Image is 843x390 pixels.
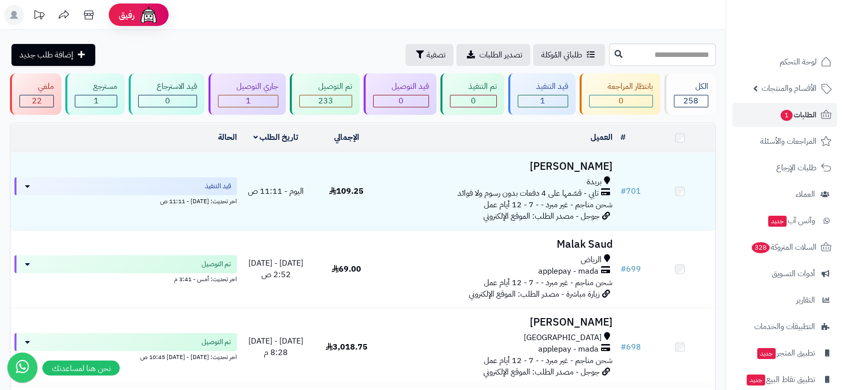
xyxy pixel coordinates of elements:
a: الإجمالي [334,131,359,143]
a: تم التوصيل 233 [288,73,361,115]
span: 0 [471,95,476,107]
span: جوجل - مصدر الطلب: الموقع الإلكتروني [483,210,600,222]
a: تطبيق المتجرجديد [732,341,837,365]
span: تم التوصيل [202,259,231,269]
span: العملاء [796,187,815,201]
div: 0 [450,95,496,107]
div: قيد التوصيل [373,81,429,92]
span: 1 [94,95,99,107]
span: تابي - قسّمها على 4 دفعات بدون رسوم ولا فوائد [457,188,599,199]
h3: Malak Saud [386,239,613,250]
span: 1 [540,95,545,107]
span: الطلبات [780,108,817,122]
a: #699 [621,263,641,275]
span: # [621,341,626,353]
span: 1 [781,110,793,121]
span: [DATE] - [DATE] 2:52 ص [248,257,303,281]
span: 328 [752,242,770,253]
div: 233 [300,95,351,107]
a: قيد التنفيذ 1 [506,73,578,115]
span: الأقسام والمنتجات [762,81,817,95]
span: لوحة التحكم [780,55,817,69]
div: 1 [218,95,278,107]
span: 0 [619,95,624,107]
span: [GEOGRAPHIC_DATA] [524,332,602,344]
div: قيد التنفيذ [518,81,568,92]
a: وآتس آبجديد [732,209,837,233]
a: تم التنفيذ 0 [438,73,506,115]
a: جاري التوصيل 1 [207,73,288,115]
a: # [621,131,626,143]
div: اخر تحديث: [DATE] - 11:11 ص [14,195,237,206]
h3: [PERSON_NAME] [386,317,613,328]
span: شحن مناجم - غير مبرد - - 7 - 12 أيام عمل [484,355,613,367]
a: الطلبات1 [732,103,837,127]
a: الحالة [218,131,237,143]
div: مسترجع [75,81,117,92]
div: الكل [674,81,708,92]
div: اخر تحديث: أمس - 3:41 م [14,273,237,284]
a: تاريخ الطلب [253,131,299,143]
span: شحن مناجم - غير مبرد - - 7 - 12 أيام عمل [484,277,613,289]
a: إضافة طلب جديد [11,44,95,66]
span: شحن مناجم - غير مبرد - - 7 - 12 أيام عمل [484,199,613,211]
a: العميل [591,131,613,143]
a: تصدير الطلبات [456,44,530,66]
a: السلات المتروكة328 [732,235,837,259]
div: قيد الاسترجاع [138,81,197,92]
span: أدوات التسويق [772,267,815,281]
a: طلباتي المُوكلة [533,44,605,66]
a: تحديثات المنصة [26,5,51,27]
a: الكل258 [662,73,718,115]
span: المراجعات والأسئلة [760,134,817,148]
span: تصدير الطلبات [479,49,522,61]
a: العملاء [732,182,837,206]
a: طلبات الإرجاع [732,156,837,180]
span: تطبيق نقاط البيع [746,373,815,387]
span: تطبيق المتجر [756,346,815,360]
div: 0 [139,95,197,107]
span: تم التوصيل [202,337,231,347]
a: #701 [621,185,641,197]
div: تم التوصيل [299,81,352,92]
a: أدوات التسويق [732,262,837,286]
span: # [621,185,626,197]
span: 0 [399,95,404,107]
span: applepay - mada [538,266,599,277]
span: السلات المتروكة [751,240,817,254]
button: تصفية [406,44,453,66]
span: اليوم - 11:11 ص [248,185,304,197]
span: طلباتي المُوكلة [541,49,582,61]
span: جوجل - مصدر الطلب: الموقع الإلكتروني [483,366,600,378]
span: قيد التنفيذ [205,181,231,191]
a: مسترجع 1 [63,73,127,115]
div: 0 [374,95,428,107]
span: [DATE] - [DATE] 8:28 م [248,335,303,359]
div: 0 [590,95,652,107]
div: اخر تحديث: [DATE] - [DATE] 10:45 ص [14,351,237,362]
div: تم التنفيذ [450,81,497,92]
span: 22 [32,95,42,107]
span: 109.25 [329,185,364,197]
span: رفيق [119,9,135,21]
span: 0 [165,95,170,107]
div: 1 [518,95,568,107]
a: لوحة التحكم [732,50,837,74]
span: تصفية [426,49,445,61]
a: بانتظار المراجعة 0 [578,73,662,115]
a: ملغي 22 [8,73,63,115]
a: المراجعات والأسئلة [732,129,837,153]
h3: [PERSON_NAME] [386,161,613,172]
div: 22 [20,95,53,107]
span: إضافة طلب جديد [19,49,73,61]
img: ai-face.png [139,5,159,25]
span: 69.00 [332,263,361,275]
span: 258 [683,95,698,107]
a: قيد الاسترجاع 0 [127,73,207,115]
a: التطبيقات والخدمات [732,315,837,339]
span: 3,018.75 [326,341,368,353]
span: وآتس آب [767,214,815,228]
span: جديد [747,375,765,386]
div: 1 [75,95,117,107]
a: قيد التوصيل 0 [362,73,438,115]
